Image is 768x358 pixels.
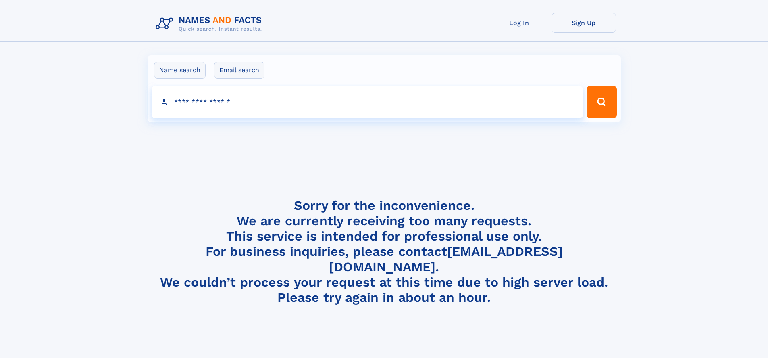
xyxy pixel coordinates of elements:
[152,198,616,306] h4: Sorry for the inconvenience. We are currently receiving too many requests. This service is intend...
[152,13,268,35] img: Logo Names and Facts
[214,62,264,79] label: Email search
[552,13,616,33] a: Sign Up
[152,86,583,118] input: search input
[487,13,552,33] a: Log In
[329,244,563,274] a: [EMAIL_ADDRESS][DOMAIN_NAME]
[587,86,616,118] button: Search Button
[154,62,206,79] label: Name search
